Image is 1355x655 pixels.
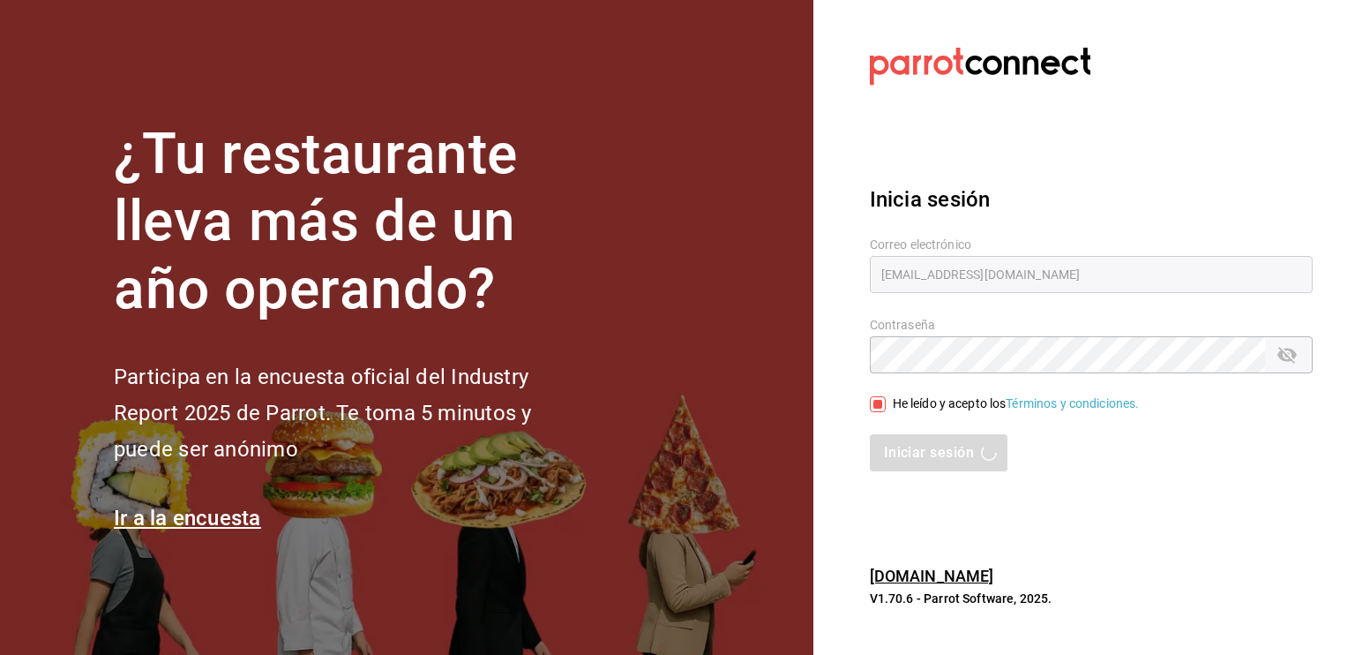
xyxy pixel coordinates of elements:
[870,256,1313,293] input: Ingresa tu correo electrónico
[870,237,1313,250] label: Correo electrónico
[893,395,1140,413] div: He leído y acepto los
[870,184,1313,215] h3: Inicia sesión
[870,590,1313,607] p: V1.70.6 - Parrot Software, 2025.
[870,567,994,585] a: [DOMAIN_NAME]
[870,318,1313,330] label: Contraseña
[1006,396,1139,410] a: Términos y condiciones.
[114,359,590,467] h2: Participa en la encuesta oficial del Industry Report 2025 de Parrot. Te toma 5 minutos y puede se...
[114,506,261,531] a: Ir a la encuesta
[114,121,590,324] h1: ¿Tu restaurante lleva más de un año operando?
